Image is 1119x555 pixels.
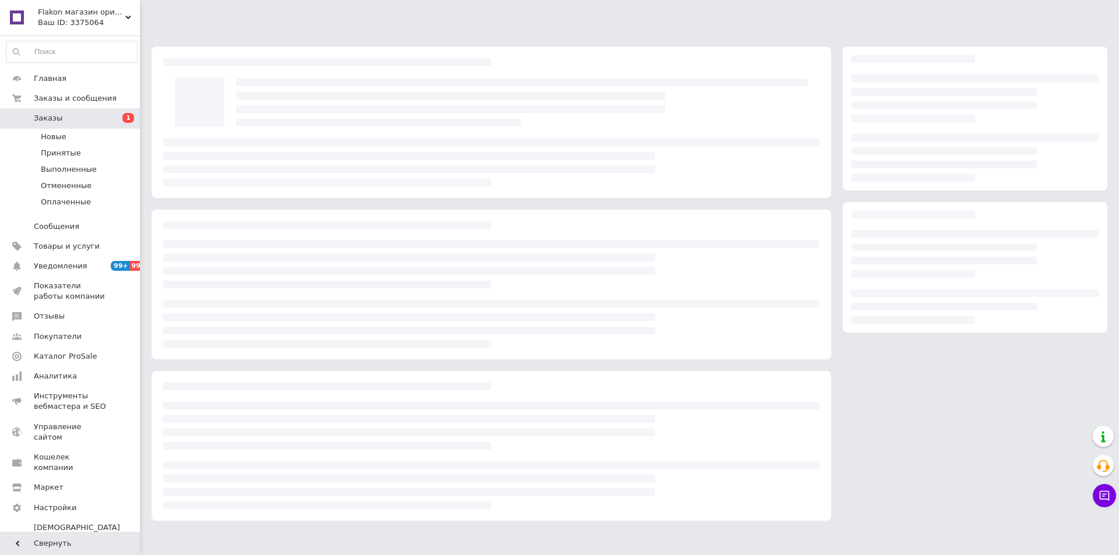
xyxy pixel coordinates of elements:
span: Настройки [34,503,76,513]
div: Ваш ID: 3375064 [38,17,140,28]
span: Главная [34,73,66,84]
span: Маркет [34,482,64,493]
span: Товары и услуги [34,241,100,252]
span: Заказы [34,113,62,123]
span: Инструменты вебмастера и SEO [34,391,108,412]
span: Аналитика [34,371,77,381]
span: Принятые [41,148,81,158]
span: 99+ [111,261,130,271]
span: Оплаченные [41,197,91,207]
span: Flakon магазин оригинальной парфюмерии [38,7,125,17]
span: Заказы и сообщения [34,93,117,104]
span: Управление сайтом [34,422,108,443]
span: Каталог ProSale [34,351,97,362]
span: 99+ [130,261,149,271]
span: Показатели работы компании [34,281,108,302]
span: Отмененные [41,181,92,191]
span: Выполненные [41,164,97,175]
input: Поиск [6,41,137,62]
span: 1 [122,113,134,123]
span: Кошелек компании [34,452,108,473]
span: Сообщения [34,221,79,232]
span: Отзывы [34,311,65,321]
span: [DEMOGRAPHIC_DATA] и счета [34,522,120,554]
span: Уведомления [34,261,87,271]
span: Покупатели [34,331,82,342]
button: Чат с покупателем [1093,484,1116,507]
span: Новые [41,132,66,142]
